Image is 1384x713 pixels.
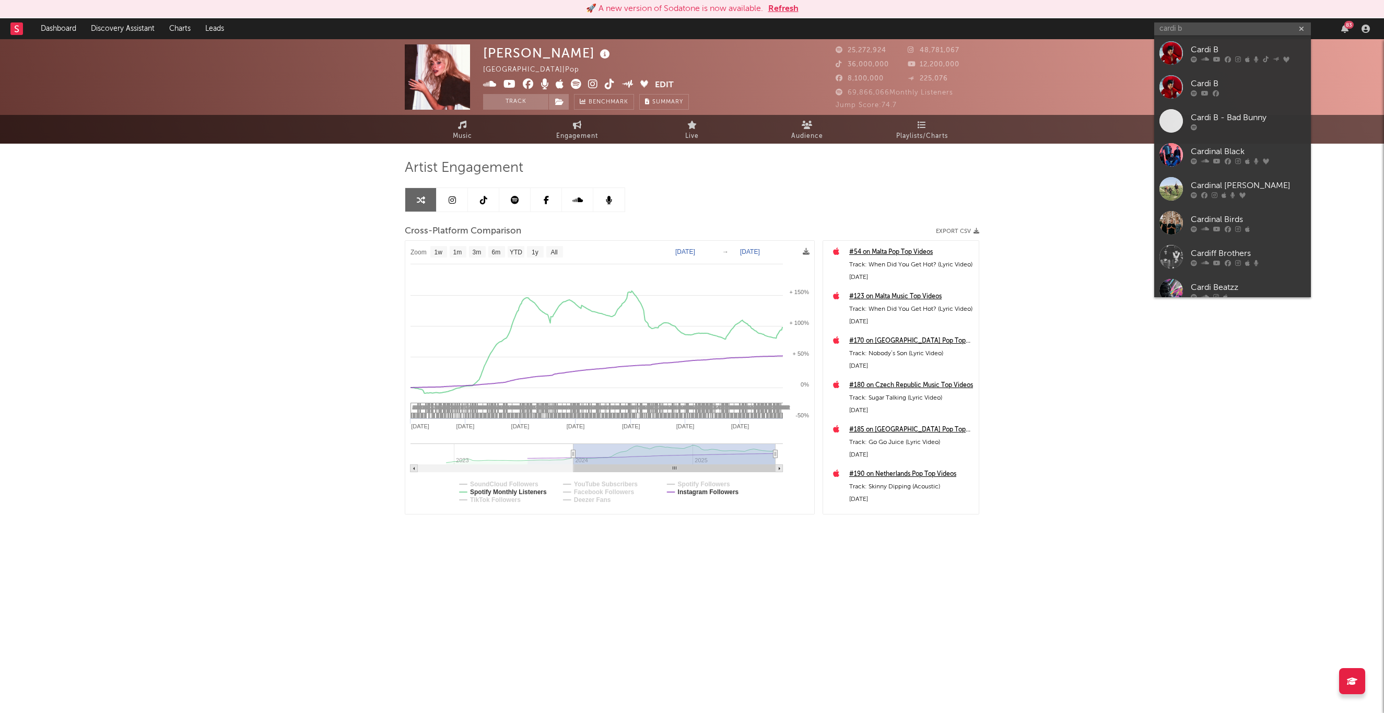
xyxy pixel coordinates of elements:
[1154,22,1311,36] input: Search for artists
[574,481,638,488] text: YouTube Subscribers
[908,47,959,54] span: 48,781,067
[1154,104,1311,138] a: Cardi B - Bad Bunny
[789,289,809,295] text: + 150%
[527,404,533,411] span: 10
[1341,25,1348,33] button: 83
[849,360,974,372] div: [DATE]
[849,449,974,461] div: [DATE]
[1154,172,1311,206] a: Cardinal [PERSON_NAME]
[1191,111,1306,124] div: Cardi B - Bad Bunny
[1191,213,1306,226] div: Cardinal Birds
[849,347,974,360] div: Track: Nobody’s Son (Lyric Video)
[510,249,522,256] text: YTD
[836,61,889,68] span: 36,000,000
[849,246,974,259] a: #54 on Malta Pop Top Videos
[801,381,809,388] text: 0%
[678,481,730,488] text: Spotify Followers
[849,468,974,481] a: #190 on Netherlands Pop Top Videos
[574,488,635,496] text: Facebook Followers
[473,249,482,256] text: 3m
[685,130,699,143] span: Live
[520,115,635,144] a: Engagement
[1191,77,1306,90] div: Cardi B
[1154,70,1311,104] a: Cardi B
[494,404,500,411] span: 10
[556,130,598,143] span: Engagement
[791,130,823,143] span: Audience
[864,115,979,144] a: Playlists/Charts
[595,404,602,411] span: 10
[550,249,557,256] text: All
[470,481,538,488] text: SoundCloud Followers
[502,404,509,411] span: 13
[470,488,547,496] text: Spotify Monthly Listeners
[532,249,538,256] text: 1y
[483,64,591,76] div: [GEOGRAPHIC_DATA] | Pop
[483,94,548,110] button: Track
[849,315,974,328] div: [DATE]
[473,404,479,411] span: 96
[776,404,782,411] span: 14
[742,404,748,411] span: 10
[589,96,628,109] span: Benchmark
[574,94,634,110] a: Benchmark
[84,18,162,39] a: Discovery Assistant
[849,379,974,392] a: #180 on Czech Republic Music Top Videos
[676,423,695,429] text: [DATE]
[567,423,585,429] text: [DATE]
[731,423,749,429] text: [DATE]
[553,404,559,411] span: 20
[722,248,729,255] text: →
[849,392,974,404] div: Track: Sugar Talking (Lyric Video)
[1154,138,1311,172] a: Cardinal Black
[412,404,415,411] span: 4
[626,404,632,411] span: 14
[849,259,974,271] div: Track: When Did You Get Hot? (Lyric Video)
[849,512,974,525] div: #192 on [GEOGRAPHIC_DATA] Pop Top Videos
[410,249,427,256] text: Zoom
[1154,206,1311,240] a: Cardinal Birds
[453,249,462,256] text: 1m
[710,404,717,411] span: 14
[936,228,979,235] button: Export CSV
[896,130,948,143] span: Playlists/Charts
[1191,179,1306,192] div: Cardinal [PERSON_NAME]
[33,18,84,39] a: Dashboard
[635,115,749,144] a: Live
[849,303,974,315] div: Track: When Did You Get Hot? (Lyric Video)
[836,102,897,109] span: Jump Score: 74.7
[405,115,520,144] a: Music
[456,423,475,429] text: [DATE]
[652,99,683,105] span: Summary
[724,404,731,411] span: 16
[675,404,682,411] span: 10
[405,225,521,238] span: Cross-Platform Comparison
[1191,247,1306,260] div: Cardiff Brothers
[638,404,644,411] span: 10
[908,75,948,82] span: 225,076
[435,249,443,256] text: 1w
[605,404,612,411] span: 10
[849,290,974,303] a: #123 on Malta Music Top Videos
[740,248,760,255] text: [DATE]
[1154,36,1311,70] a: Cardi B
[411,423,429,429] text: [DATE]
[678,488,739,496] text: Instagram Followers
[610,404,616,411] span: 26
[639,94,689,110] button: Summary
[492,249,501,256] text: 6m
[908,61,959,68] span: 12,200,000
[684,404,690,411] span: 14
[470,496,521,504] text: TikTok Followers
[795,412,809,418] text: -50%
[675,248,695,255] text: [DATE]
[849,424,974,436] div: #185 on [GEOGRAPHIC_DATA] Pop Top Videos
[1154,240,1311,274] a: Cardiff Brothers
[622,423,640,429] text: [DATE]
[793,350,810,357] text: + 50%
[1191,281,1306,294] div: Cardi Beatzz
[836,89,953,96] span: 69,866,066 Monthly Listeners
